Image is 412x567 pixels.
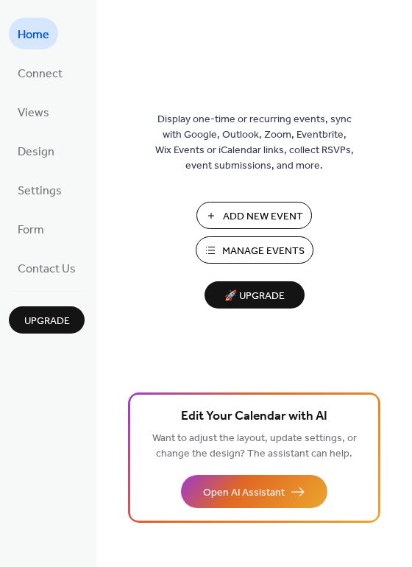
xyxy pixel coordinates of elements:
[181,475,327,508] button: Open AI Assistant
[203,485,285,501] span: Open AI Assistant
[196,236,313,264] button: Manage Events
[196,202,312,229] button: Add New Event
[18,63,63,85] span: Connect
[181,406,327,427] span: Edit Your Calendar with AI
[18,219,44,242] span: Form
[9,135,63,166] a: Design
[9,96,58,127] a: Views
[9,306,85,334] button: Upgrade
[18,24,49,46] span: Home
[213,286,296,306] span: 🚀 Upgrade
[18,141,54,163] span: Design
[9,57,71,88] a: Connect
[9,213,53,244] a: Form
[18,180,62,202] span: Settings
[155,112,354,174] span: Display one-time or recurring events, sync with Google, Outlook, Zoom, Eventbrite, Wix Events or ...
[205,281,305,309] button: 🚀 Upgrade
[222,244,305,259] span: Manage Events
[9,18,58,49] a: Home
[152,429,357,464] span: Want to adjust the layout, update settings, or change the design? The assistant can help.
[9,174,71,205] a: Settings
[24,314,70,329] span: Upgrade
[9,252,85,283] a: Contact Us
[18,102,49,124] span: Views
[18,258,76,281] span: Contact Us
[223,209,303,225] span: Add New Event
